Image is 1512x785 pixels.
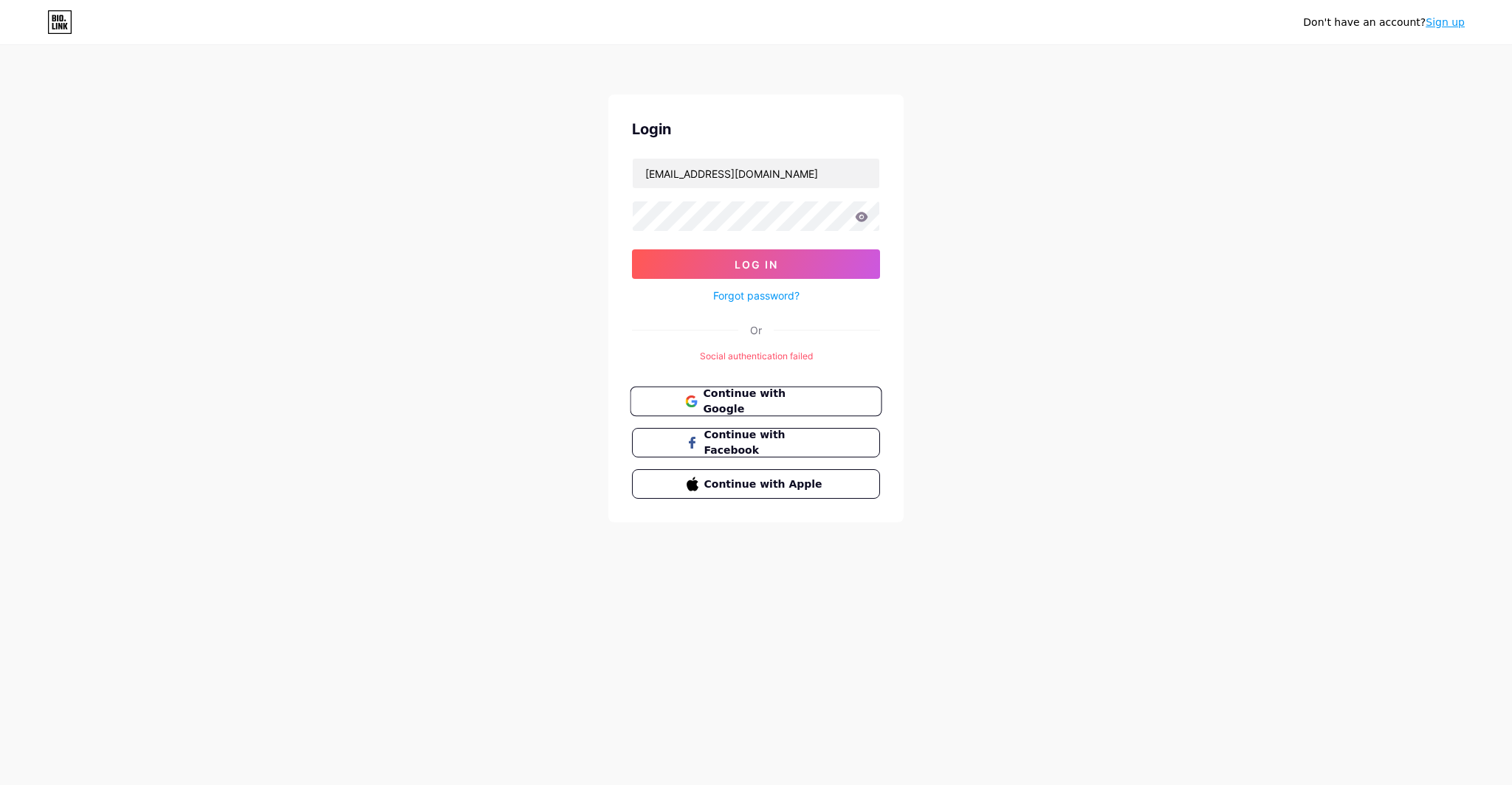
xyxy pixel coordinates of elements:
div: Social authentication failed [632,350,880,363]
a: Continue with Google [632,387,880,416]
div: Login [632,118,880,140]
span: Continue with Google [703,386,826,418]
a: Forgot password? [713,288,800,303]
span: Continue with Facebook [704,427,826,458]
a: Sign up [1426,16,1465,28]
span: Log In [735,258,778,271]
button: Continue with Google [630,387,882,417]
button: Continue with Apple [632,469,880,499]
span: Continue with Apple [704,477,826,492]
button: Continue with Facebook [632,428,880,457]
div: Or [750,322,762,338]
div: Don't have an account? [1303,15,1465,30]
input: Username [633,159,879,188]
button: Log In [632,249,880,279]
